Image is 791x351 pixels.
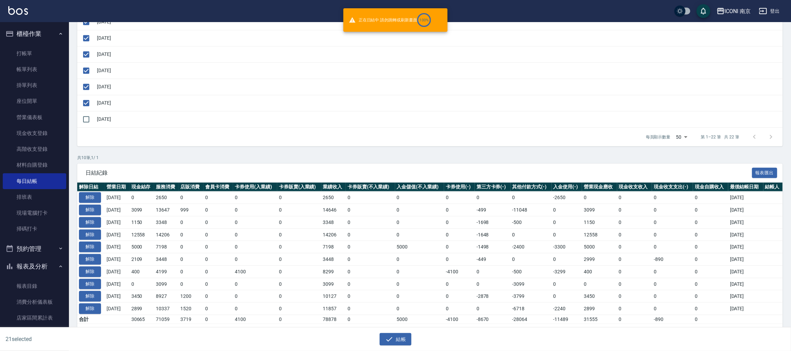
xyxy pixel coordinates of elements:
[3,240,66,258] button: 預約管理
[105,204,129,216] td: [DATE]
[130,216,154,228] td: 1150
[652,228,693,241] td: 0
[617,192,652,204] td: 0
[552,265,582,278] td: -3299
[752,169,778,176] a: 報表匯出
[346,290,395,303] td: 0
[233,278,277,290] td: 0
[582,303,617,315] td: 2899
[652,192,693,204] td: 0
[130,290,154,303] td: 3450
[277,241,321,253] td: 0
[475,265,511,278] td: 0
[154,315,179,324] td: 71059
[475,216,511,228] td: -1698
[3,125,66,141] a: 現金收支登錄
[444,303,475,315] td: 0
[130,303,154,315] td: 2899
[3,93,66,109] a: 座位開單
[420,18,429,22] div: 100 %
[552,216,582,228] td: 0
[725,7,751,16] div: ICONI 南京
[79,230,101,240] button: 解除
[728,216,763,228] td: [DATE]
[475,192,511,204] td: 0
[179,192,203,204] td: 0
[179,290,203,303] td: 1200
[511,241,552,253] td: -2400
[444,241,475,253] td: 0
[475,183,511,192] th: 第三方卡券(-)
[77,315,105,324] td: 合計
[395,192,444,204] td: 0
[475,204,511,216] td: -499
[444,253,475,266] td: 0
[130,265,154,278] td: 400
[321,315,346,324] td: 78878
[346,183,395,192] th: 卡券販賣(不入業績)
[652,216,693,228] td: 0
[95,79,783,95] td: [DATE]
[511,192,552,204] td: 0
[511,315,552,324] td: -28064
[617,228,652,241] td: 0
[346,278,395,290] td: 0
[3,173,66,189] a: 每日結帳
[693,315,728,324] td: 0
[277,228,321,241] td: 0
[3,141,66,157] a: 高階收支登錄
[3,61,66,77] a: 帳單列表
[349,13,431,27] span: 正在日結中 請勿跳轉或刷新畫面
[179,204,203,216] td: 999
[95,62,783,79] td: [DATE]
[652,253,693,266] td: -890
[203,253,233,266] td: 0
[105,192,129,204] td: [DATE]
[511,204,552,216] td: -11048
[6,335,197,343] h6: 21 selected
[728,204,763,216] td: [DATE]
[105,228,129,241] td: [DATE]
[79,279,101,290] button: 解除
[346,303,395,315] td: 0
[179,315,203,324] td: 3719
[233,228,277,241] td: 0
[3,77,66,93] a: 掛單列表
[130,228,154,241] td: 12558
[154,278,179,290] td: 3099
[79,291,101,302] button: 解除
[552,278,582,290] td: 0
[79,205,101,215] button: 解除
[277,204,321,216] td: 0
[752,168,778,178] button: 報表匯出
[233,192,277,204] td: 0
[582,183,617,192] th: 營業現金應收
[3,257,66,275] button: 報表及分析
[475,303,511,315] td: 0
[652,290,693,303] td: 0
[179,228,203,241] td: 0
[321,253,346,266] td: 3448
[130,253,154,266] td: 2109
[321,241,346,253] td: 7198
[582,290,617,303] td: 3450
[475,290,511,303] td: -2878
[179,216,203,228] td: 0
[395,303,444,315] td: 0
[511,183,552,192] th: 其他付款方式(-)
[617,278,652,290] td: 0
[3,294,66,310] a: 消費分析儀表板
[475,278,511,290] td: 0
[395,315,444,324] td: 5000
[693,192,728,204] td: 0
[693,265,728,278] td: 0
[3,189,66,205] a: 排班表
[582,204,617,216] td: 3099
[693,241,728,253] td: 0
[321,183,346,192] th: 業績收入
[652,278,693,290] td: 0
[652,303,693,315] td: 0
[552,183,582,192] th: 入金使用(-)
[3,25,66,43] button: 櫃檯作業
[8,6,28,15] img: Logo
